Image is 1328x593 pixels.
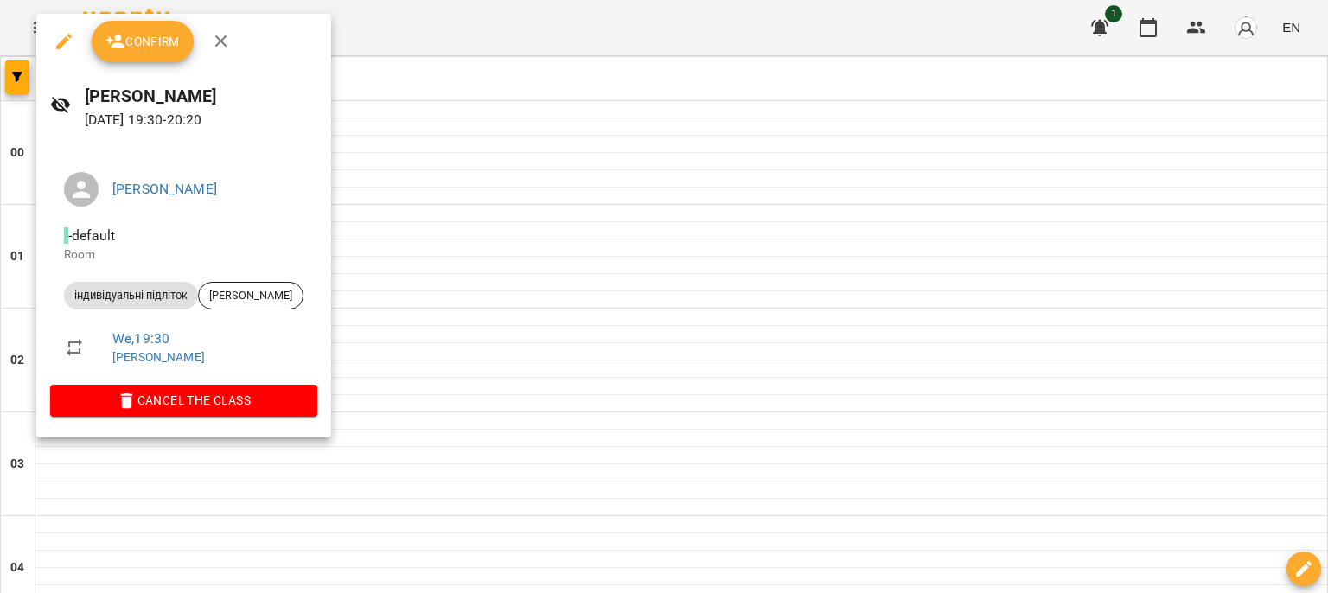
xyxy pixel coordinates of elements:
div: [PERSON_NAME] [198,282,303,309]
a: We , 19:30 [112,330,169,347]
p: Room [64,246,303,264]
button: Cancel the class [50,385,317,416]
p: [DATE] 19:30 - 20:20 [85,110,317,131]
span: Cancel the class [64,390,303,411]
a: [PERSON_NAME] [112,181,217,197]
a: [PERSON_NAME] [112,350,205,364]
button: Confirm [92,21,194,62]
span: - default [64,227,118,244]
span: індивідуальні підліток [64,288,198,303]
h6: [PERSON_NAME] [85,83,317,110]
span: [PERSON_NAME] [199,288,303,303]
span: Confirm [105,31,180,52]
